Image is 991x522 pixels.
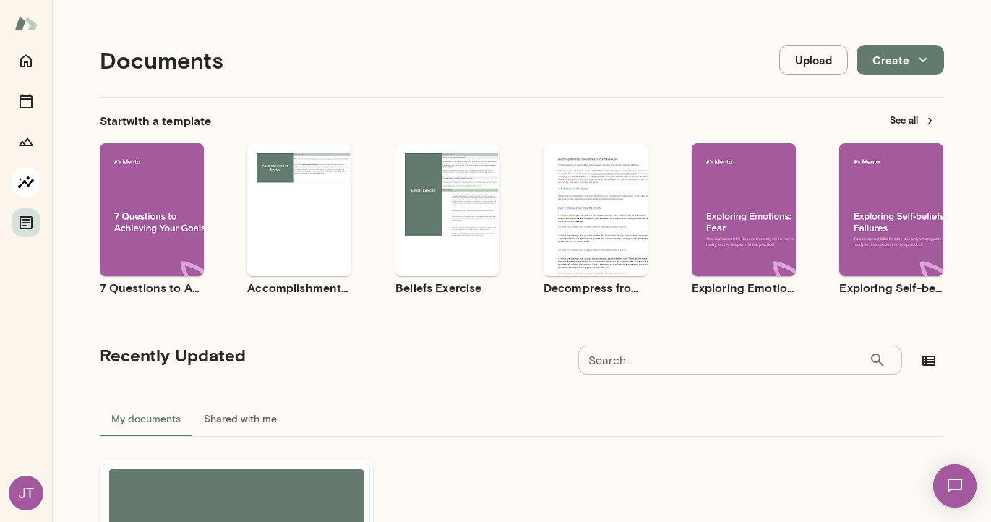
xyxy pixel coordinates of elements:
[12,208,40,237] button: Documents
[12,87,40,116] button: Sessions
[9,476,43,510] div: JT
[839,279,943,296] h6: Exploring Self-beliefs: Failures
[544,279,648,296] h6: Decompress from a Job
[779,45,848,75] button: Upload
[100,46,223,74] h4: Documents
[857,45,944,75] button: Create
[12,168,40,197] button: Insights
[100,343,246,367] h5: Recently Updated
[395,279,499,296] h6: Beliefs Exercise
[12,46,40,75] button: Home
[100,401,944,436] div: documents tabs
[881,109,944,132] button: See all
[100,279,204,296] h6: 7 Questions to Achieving Your Goals
[192,401,288,436] button: Shared with me
[12,127,40,156] button: Growth Plan
[100,401,192,436] button: My documents
[14,9,38,37] img: Mento
[100,112,212,129] h6: Start with a template
[247,279,351,296] h6: Accomplishment Tracker
[692,279,796,296] h6: Exploring Emotions: Fear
